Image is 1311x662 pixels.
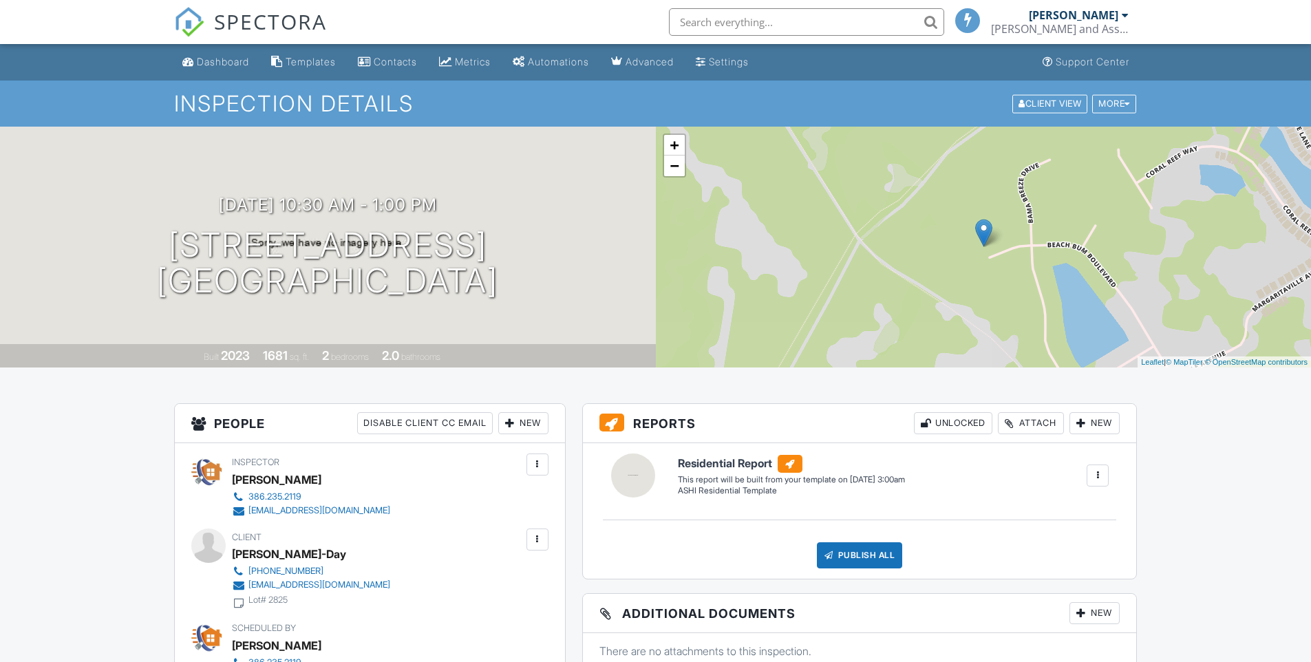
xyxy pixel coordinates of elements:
[498,412,548,434] div: New
[175,404,565,443] h3: People
[248,579,390,590] div: [EMAIL_ADDRESS][DOMAIN_NAME]
[1205,358,1308,366] a: © OpenStreetMap contributors
[669,8,944,36] input: Search everything...
[352,50,423,75] a: Contacts
[219,195,437,214] h3: [DATE] 10:30 am - 1:00 pm
[664,135,685,156] a: Zoom in
[690,50,754,75] a: Settings
[1011,98,1091,108] a: Client View
[528,56,589,67] div: Automations
[914,412,992,434] div: Unlocked
[991,22,1129,36] div: Steele and Associates
[232,469,321,490] div: [PERSON_NAME]
[232,635,321,656] div: [PERSON_NAME]
[998,412,1064,434] div: Attach
[1092,94,1136,113] div: More
[455,56,491,67] div: Metrics
[232,504,390,517] a: [EMAIL_ADDRESS][DOMAIN_NAME]
[232,623,296,633] span: Scheduled By
[1029,8,1118,22] div: [PERSON_NAME]
[583,594,1137,633] h3: Additional Documents
[221,348,250,363] div: 2023
[1069,602,1120,624] div: New
[174,92,1138,116] h1: Inspection Details
[434,50,496,75] a: Metrics
[157,227,498,300] h1: [STREET_ADDRESS] [GEOGRAPHIC_DATA]
[174,7,204,37] img: The Best Home Inspection Software - Spectora
[1166,358,1203,366] a: © MapTiler
[248,491,301,502] div: 386.235.2119
[197,56,249,67] div: Dashboard
[232,457,279,467] span: Inspector
[214,7,327,36] span: SPECTORA
[1012,94,1087,113] div: Client View
[331,352,369,362] span: bedrooms
[177,50,255,75] a: Dashboard
[599,643,1120,659] p: There are no attachments to this inspection.
[232,544,346,564] div: [PERSON_NAME]-Day
[290,352,309,362] span: sq. ft.
[678,455,905,473] h6: Residential Report
[664,156,685,176] a: Zoom out
[248,595,288,606] div: Lot# 2825
[204,352,219,362] span: Built
[232,578,390,592] a: [EMAIL_ADDRESS][DOMAIN_NAME]
[507,50,595,75] a: Automations (Basic)
[678,485,905,497] div: ASHI Residential Template
[174,19,327,47] a: SPECTORA
[263,348,288,363] div: 1681
[1056,56,1129,67] div: Support Center
[248,505,390,516] div: [EMAIL_ADDRESS][DOMAIN_NAME]
[709,56,749,67] div: Settings
[322,348,329,363] div: 2
[266,50,341,75] a: Templates
[248,566,323,577] div: [PHONE_NUMBER]
[374,56,417,67] div: Contacts
[678,474,905,485] div: This report will be built from your template on [DATE] 3:00am
[1141,358,1164,366] a: Leaflet
[232,490,390,504] a: 386.235.2119
[382,348,399,363] div: 2.0
[606,50,679,75] a: Advanced
[817,542,903,568] div: Publish All
[232,564,390,578] a: [PHONE_NUMBER]
[1138,356,1311,368] div: |
[357,412,493,434] div: Disable Client CC Email
[401,352,440,362] span: bathrooms
[626,56,674,67] div: Advanced
[583,404,1137,443] h3: Reports
[232,532,262,542] span: Client
[286,56,336,67] div: Templates
[1037,50,1135,75] a: Support Center
[1069,412,1120,434] div: New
